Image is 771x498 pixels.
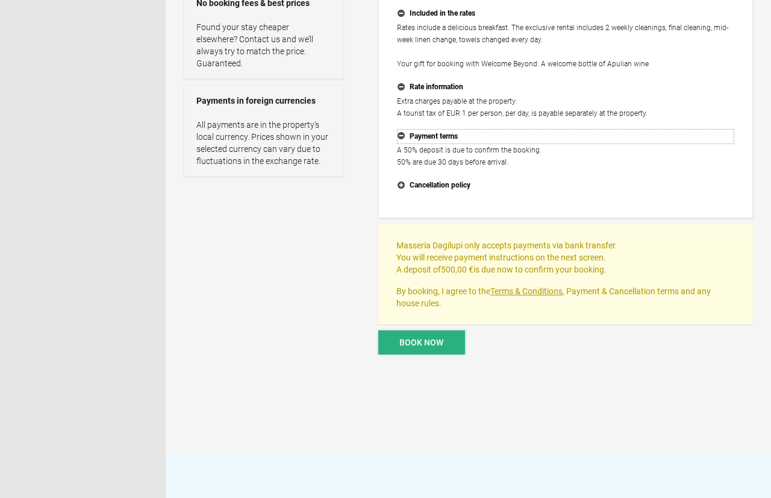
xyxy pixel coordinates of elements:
a: Terms & Conditions [490,286,563,296]
p: By booking, I agree to the , Payment & Cancellation terms and any house rules. [396,285,735,309]
button: Book now [378,330,465,355]
button: Cancellation policy [397,178,734,194]
p: A 50% deposit is due to confirm the booking. 50% are due 30 days before arrival. [397,144,734,168]
flynt-currency: 500,00 € [441,265,473,274]
button: Payment terms [397,129,734,145]
button: Included in the rates [397,6,734,22]
button: Rate information [397,80,734,95]
p: All payments are in the property’s local currency. Prices shown in your selected currency can var... [196,119,331,167]
p: Masseria Dagilupi only accepts payments via bank transfer. You will receive payment instructions ... [396,239,735,276]
p: Rates include a delicious breakfast. The exclusive rental includes 2 weekly cleanings, final clea... [397,22,734,70]
strong: Payments in foreign currencies [196,95,331,107]
span: Book now [399,338,443,347]
p: Extra charges payable at the property: A tourist tax of EUR 1 per person, per day, is payable sep... [397,95,734,119]
p: Found your stay cheaper elsewhere? Contact us and we’ll always try to match the price. Guaranteed. [196,21,331,69]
